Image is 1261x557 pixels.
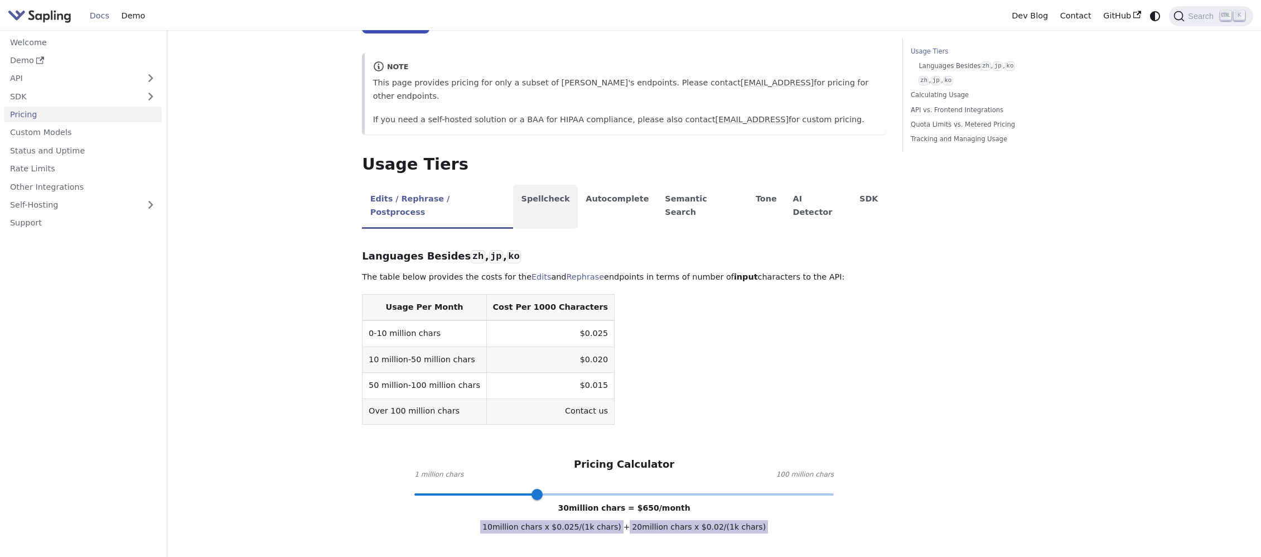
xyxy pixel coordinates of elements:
[578,185,657,229] li: Autocomplete
[748,185,785,229] li: Tone
[486,373,614,398] td: $0.015
[919,76,929,85] code: zh
[911,90,1062,100] a: Calculating Usage
[566,272,604,281] a: Rephrase
[373,113,878,127] p: If you need a self-hosted solution or a BAA for HIPAA compliance, please also contact for custom ...
[716,115,789,124] a: [EMAIL_ADDRESS]
[363,320,486,347] td: 0-10 million chars
[4,34,162,50] a: Welcome
[4,124,162,141] a: Custom Models
[507,250,521,263] code: ko
[993,61,1003,71] code: jp
[489,250,503,263] code: jp
[776,469,834,481] span: 100 million chars
[486,295,614,321] th: Cost Per 1000 Characters
[362,185,513,229] li: Edits / Rephrase / Postprocess
[480,520,624,534] span: 10 million chars x $ 0.025 /(1k chars)
[8,8,71,24] img: Sapling.ai
[363,373,486,398] td: 50 million-100 million chars
[4,161,162,177] a: Rate Limits
[373,76,878,103] p: This page provides pricing for only a subset of [PERSON_NAME]'s endpoints. Please contact for pri...
[943,76,953,85] code: ko
[1234,11,1245,21] kbd: K
[362,155,886,175] h2: Usage Tiers
[734,272,758,281] strong: input
[741,78,814,87] a: [EMAIL_ADDRESS]
[981,61,991,71] code: zh
[931,76,941,85] code: jp
[1006,7,1054,25] a: Dev Blog
[486,320,614,347] td: $0.025
[852,185,886,229] li: SDK
[4,142,162,159] a: Status and Uptime
[624,522,630,531] span: +
[532,272,551,281] a: Edits
[363,347,486,372] td: 10 million-50 million chars
[1185,12,1220,21] span: Search
[911,46,1062,57] a: Usage Tiers
[4,179,162,195] a: Other Integrations
[911,119,1062,130] a: Quota Limits vs. Metered Pricing
[513,185,578,229] li: Spellcheck
[1005,61,1015,71] code: ko
[911,134,1062,145] a: Tracking and Managing Usage
[139,88,162,104] button: Expand sidebar category 'SDK'
[362,250,886,263] h3: Languages Besides , ,
[1169,6,1253,26] button: Search (Ctrl+K)
[4,88,139,104] a: SDK
[4,197,162,213] a: Self-Hosting
[414,469,463,481] span: 1 million chars
[362,271,886,284] p: The table below provides the costs for the and endpoints in terms of number of characters to the ...
[919,61,1058,71] a: Languages Besideszh,jp,ko
[139,70,162,87] button: Expand sidebar category 'API'
[8,8,75,24] a: Sapling.ai
[574,458,674,471] h3: Pricing Calculator
[363,295,486,321] th: Usage Per Month
[657,185,748,229] li: Semantic Search
[4,107,162,123] a: Pricing
[4,52,162,69] a: Demo
[919,75,1058,86] a: zh,jp,ko
[486,347,614,372] td: $0.020
[1147,8,1163,24] button: Switch between dark and light mode (currently system mode)
[363,398,486,424] td: Over 100 million chars
[1097,7,1147,25] a: GitHub
[785,185,852,229] li: AI Detector
[630,520,768,534] span: 20 million chars x $ 0.02 /(1k chars)
[471,250,485,263] code: zh
[115,7,151,25] a: Demo
[84,7,115,25] a: Docs
[1054,7,1098,25] a: Contact
[4,215,162,231] a: Support
[486,398,614,424] td: Contact us
[4,70,139,87] a: API
[911,105,1062,116] a: API vs. Frontend Integrations
[373,61,878,74] div: note
[558,503,690,512] span: 30 million chars = $ 650 /month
